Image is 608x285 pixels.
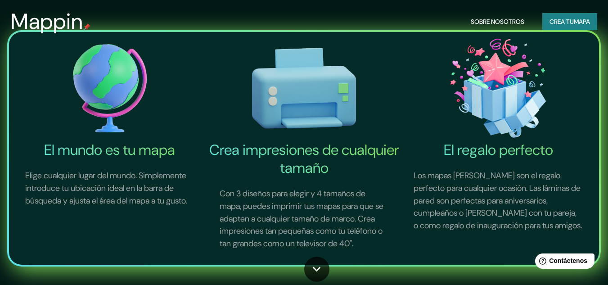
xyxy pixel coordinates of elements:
button: Sobre nosotros [467,13,528,30]
img: El icono del regalo perfecto [403,36,594,141]
img: pin de mapeo [83,23,90,31]
iframe: Lanzador de widgets de ayuda [528,250,598,275]
font: Los mapas [PERSON_NAME] son el regalo perfecto para cualquier ocasión. Las láminas de pared son p... [414,170,582,231]
font: Crea tu [549,18,574,26]
font: Crea impresiones de cualquier tamaño [209,140,399,177]
font: mapa [574,18,590,26]
font: Sobre nosotros [471,18,524,26]
img: Crea impresiones de cualquier tamaño-icono [209,36,400,141]
font: Mappin [11,7,83,36]
font: Con 3 diseños para elegir y 4 tamaños de mapa, puedes imprimir tus mapas para que se adapten a cu... [220,188,383,249]
font: Elige cualquier lugar del mundo. Simplemente introduce tu ubicación ideal en la barra de búsqueda... [25,170,187,206]
font: El mundo es tu mapa [44,140,175,159]
button: Crea tumapa [542,13,597,30]
img: El mundo es tu icono de mapa [14,36,205,141]
font: El regalo perfecto [444,140,553,159]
